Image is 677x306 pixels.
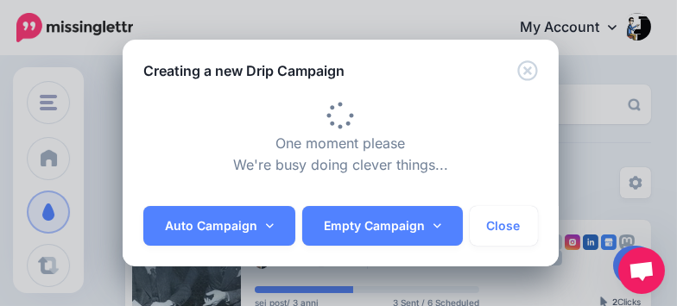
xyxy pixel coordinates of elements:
button: Close [470,206,538,246]
a: Auto Campaign [143,206,295,246]
a: Empty Campaign [302,206,463,246]
h5: Creating a new Drip Campaign [143,60,345,81]
span: One moment please We're busy doing clever things... [233,112,448,174]
button: Close [517,60,538,82]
